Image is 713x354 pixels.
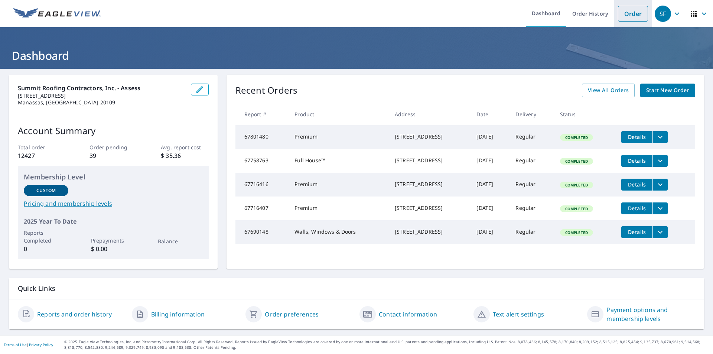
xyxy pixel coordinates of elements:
[606,305,695,323] a: Payment options and membership levels
[509,149,554,173] td: Regular
[24,199,203,208] a: Pricing and membership levels
[626,157,648,164] span: Details
[18,124,209,137] p: Account Summary
[509,197,554,220] td: Regular
[626,228,648,236] span: Details
[588,86,629,95] span: View All Orders
[621,202,652,214] button: detailsBtn-67716407
[24,217,203,226] p: 2025 Year To Date
[395,157,465,164] div: [STREET_ADDRESS]
[289,149,389,173] td: Full House™
[289,173,389,197] td: Premium
[389,103,471,125] th: Address
[18,151,65,160] p: 12427
[652,202,668,214] button: filesDropdownBtn-67716407
[289,197,389,220] td: Premium
[29,342,53,347] a: Privacy Policy
[18,284,695,293] p: Quick Links
[37,310,112,319] a: Reports and order history
[289,103,389,125] th: Product
[561,230,592,235] span: Completed
[161,151,208,160] p: $ 35.36
[561,159,592,164] span: Completed
[471,197,509,220] td: [DATE]
[18,92,185,99] p: [STREET_ADDRESS]
[471,103,509,125] th: Date
[626,205,648,212] span: Details
[652,226,668,238] button: filesDropdownBtn-67690148
[265,310,319,319] a: Order preferences
[151,310,205,319] a: Billing information
[561,135,592,140] span: Completed
[652,179,668,191] button: filesDropdownBtn-67716416
[379,310,437,319] a: Contact information
[289,220,389,244] td: Walls, Windows & Doors
[471,220,509,244] td: [DATE]
[9,48,704,63] h1: Dashboard
[289,125,389,149] td: Premium
[235,197,289,220] td: 67716407
[18,143,65,151] p: Total order
[582,84,635,97] a: View All Orders
[13,8,101,19] img: EV Logo
[621,179,652,191] button: detailsBtn-67716416
[471,125,509,149] td: [DATE]
[64,339,709,350] p: © 2025 Eagle View Technologies, Inc. and Pictometry International Corp. All Rights Reserved. Repo...
[509,103,554,125] th: Delivery
[621,226,652,238] button: detailsBtn-67690148
[89,143,137,151] p: Order pending
[395,181,465,188] div: [STREET_ADDRESS]
[18,99,185,106] p: Manassas, [GEOGRAPHIC_DATA] 20109
[235,173,289,197] td: 67716416
[640,84,695,97] a: Start New Order
[89,151,137,160] p: 39
[471,149,509,173] td: [DATE]
[395,133,465,140] div: [STREET_ADDRESS]
[235,149,289,173] td: 67758763
[158,237,202,245] p: Balance
[395,204,465,212] div: [STREET_ADDRESS]
[561,206,592,211] span: Completed
[235,125,289,149] td: 67801480
[618,6,648,22] a: Order
[626,133,648,140] span: Details
[4,342,53,347] p: |
[509,220,554,244] td: Regular
[646,86,689,95] span: Start New Order
[24,244,68,253] p: 0
[652,155,668,167] button: filesDropdownBtn-67758763
[493,310,544,319] a: Text alert settings
[24,172,203,182] p: Membership Level
[509,173,554,197] td: Regular
[626,181,648,188] span: Details
[235,220,289,244] td: 67690148
[91,237,136,244] p: Prepayments
[91,244,136,253] p: $ 0.00
[554,103,616,125] th: Status
[235,84,298,97] p: Recent Orders
[395,228,465,236] div: [STREET_ADDRESS]
[509,125,554,149] td: Regular
[18,84,185,92] p: Summit Roofing Contractors, Inc. - Assess
[161,143,208,151] p: Avg. report cost
[655,6,671,22] div: SF
[471,173,509,197] td: [DATE]
[24,229,68,244] p: Reports Completed
[621,155,652,167] button: detailsBtn-67758763
[621,131,652,143] button: detailsBtn-67801480
[561,182,592,188] span: Completed
[652,131,668,143] button: filesDropdownBtn-67801480
[36,187,56,194] p: Custom
[4,342,27,347] a: Terms of Use
[235,103,289,125] th: Report #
